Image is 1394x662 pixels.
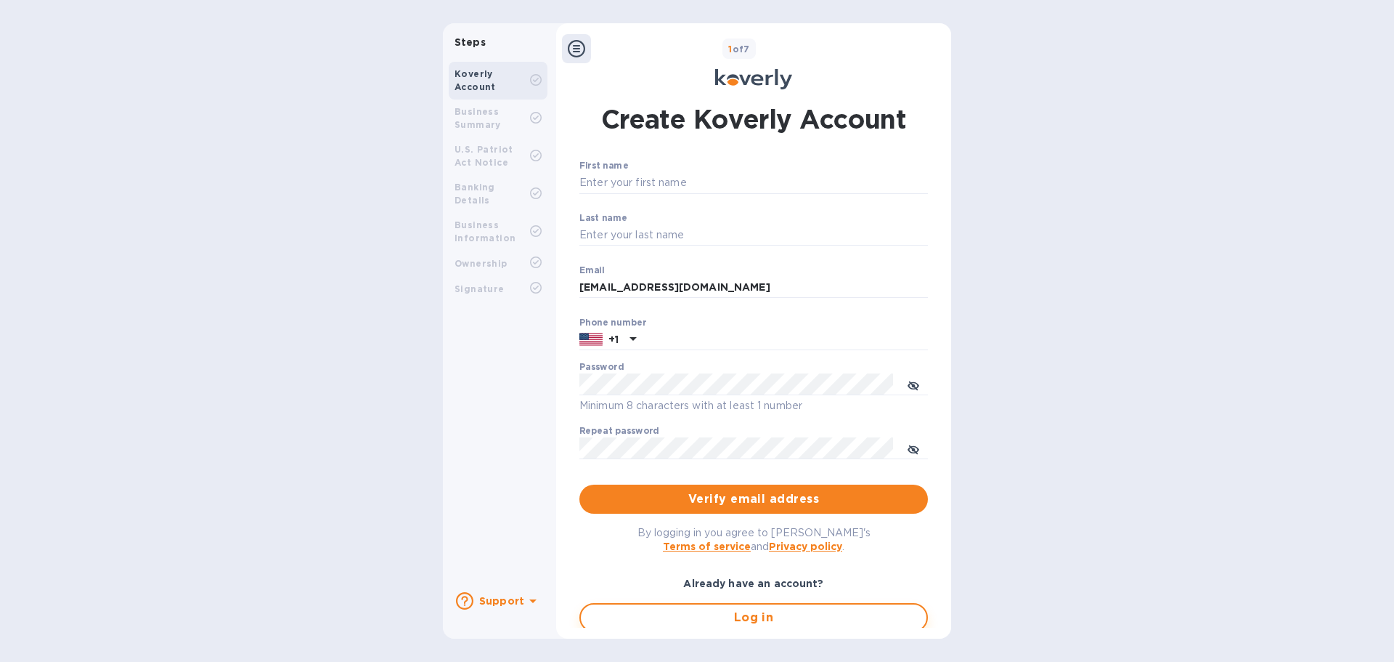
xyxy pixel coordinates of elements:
label: Email [579,266,605,275]
b: Business Summary [455,106,501,130]
input: Email [579,277,928,299]
p: Minimum 8 characters with at least 1 number [579,397,928,414]
input: Enter your last name [579,225,928,246]
b: Support [479,595,524,607]
b: Koverly Account [455,68,496,92]
b: Business Information [455,219,515,243]
span: By logging in you agree to [PERSON_NAME]'s and . [637,527,871,552]
b: Banking Details [455,182,495,206]
label: Last name [579,214,627,222]
label: Phone number [579,318,646,327]
p: +1 [608,332,619,347]
button: toggle password visibility [899,434,928,463]
button: toggle password visibility [899,370,928,399]
button: Log in [579,603,928,632]
span: Verify email address [591,491,916,508]
label: Password [579,363,624,372]
button: Verify email address [579,485,928,514]
b: Steps [455,36,486,48]
h1: Create Koverly Account [601,101,907,137]
a: Privacy policy [769,541,842,552]
img: US [579,331,603,347]
span: Log in [592,609,915,626]
span: 1 [728,44,732,55]
a: Terms of service [663,541,751,552]
label: Repeat password [579,427,659,436]
b: Ownership [455,258,508,269]
input: Enter your first name [579,172,928,194]
b: Already have an account? [683,578,823,589]
b: Signature [455,283,505,294]
b: U.S. Patriot Act Notice [455,144,513,168]
b: of 7 [728,44,750,55]
label: First name [579,162,628,171]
